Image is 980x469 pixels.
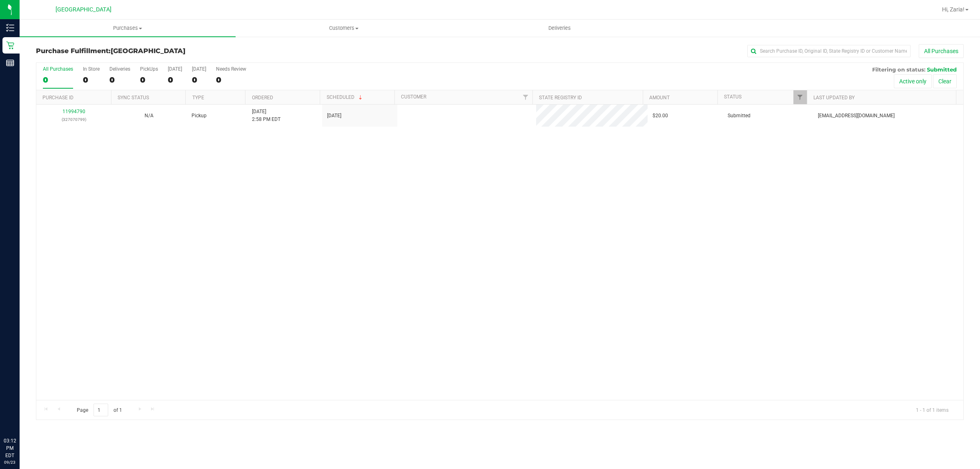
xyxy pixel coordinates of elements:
div: Deliveries [109,66,130,72]
span: Filtering on status: [872,66,925,73]
span: Deliveries [537,25,582,32]
span: [GEOGRAPHIC_DATA] [111,47,185,55]
a: Scheduled [327,94,364,100]
a: Filter [793,90,807,104]
div: [DATE] [168,66,182,72]
p: 09/23 [4,459,16,465]
inline-svg: Reports [6,59,14,67]
h3: Purchase Fulfillment: [36,47,345,55]
a: Status [724,94,742,100]
div: 0 [192,75,206,85]
span: Hi, Zaria! [942,6,964,13]
button: Active only [894,74,932,88]
a: Sync Status [118,95,149,100]
div: Needs Review [216,66,246,72]
div: 0 [83,75,100,85]
button: N/A [145,112,154,120]
p: (327070799) [41,116,107,123]
div: 0 [109,75,130,85]
button: Clear [933,74,957,88]
a: Customer [401,94,426,100]
div: 0 [140,75,158,85]
a: Filter [519,90,532,104]
span: [DATE] 2:58 PM EDT [252,108,281,123]
input: Search Purchase ID, Original ID, State Registry ID or Customer Name... [747,45,911,57]
a: Type [192,95,204,100]
span: [EMAIL_ADDRESS][DOMAIN_NAME] [818,112,895,120]
span: Not Applicable [145,113,154,118]
span: Purchases [20,25,236,32]
a: Last Updated By [813,95,855,100]
span: [DATE] [327,112,341,120]
span: Page of 1 [70,404,129,416]
a: Customers [236,20,452,37]
span: Pickup [192,112,207,120]
span: 1 - 1 of 1 items [909,404,955,416]
a: Purchases [20,20,236,37]
div: In Store [83,66,100,72]
a: 11994790 [62,109,85,114]
iframe: Resource center [8,404,33,428]
p: 03:12 PM EDT [4,437,16,459]
inline-svg: Retail [6,41,14,49]
span: Submitted [927,66,957,73]
span: [GEOGRAPHIC_DATA] [56,6,111,13]
input: 1 [94,404,108,416]
span: Customers [236,25,451,32]
div: All Purchases [43,66,73,72]
div: 0 [168,75,182,85]
span: $20.00 [653,112,668,120]
div: 0 [43,75,73,85]
a: Purchase ID [42,95,73,100]
a: Amount [649,95,670,100]
span: Submitted [728,112,751,120]
div: [DATE] [192,66,206,72]
a: State Registry ID [539,95,582,100]
inline-svg: Inventory [6,24,14,32]
a: Deliveries [452,20,668,37]
a: Ordered [252,95,273,100]
button: All Purchases [919,44,964,58]
div: PickUps [140,66,158,72]
div: 0 [216,75,246,85]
